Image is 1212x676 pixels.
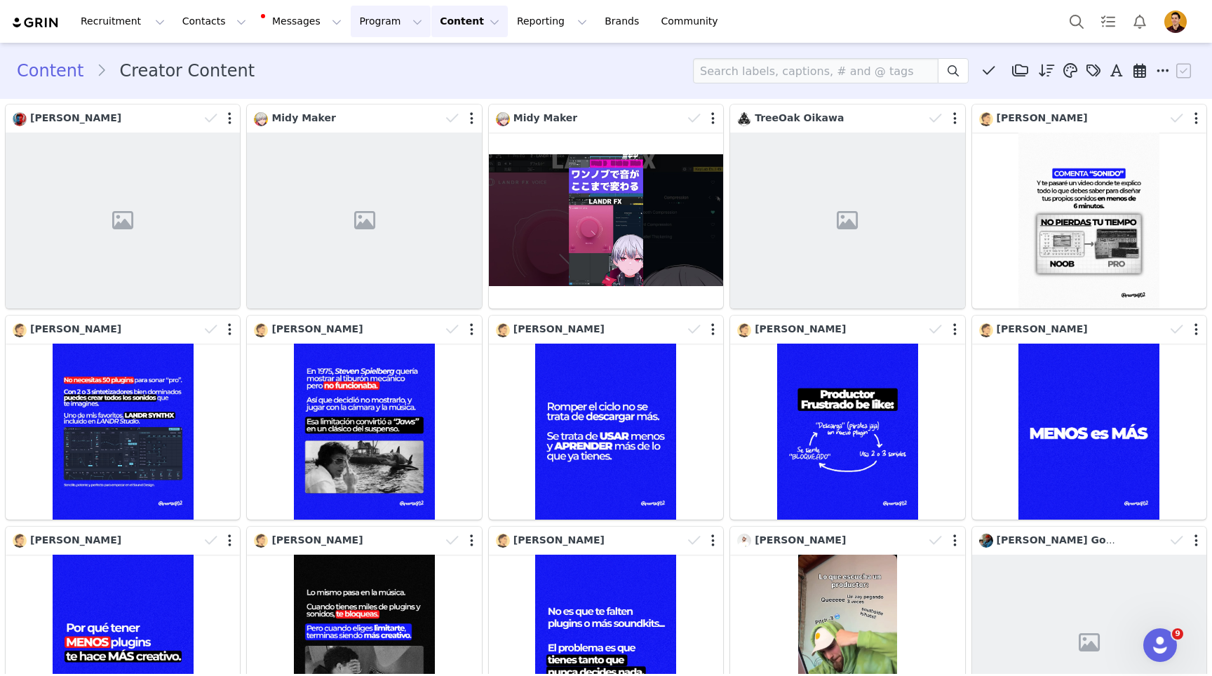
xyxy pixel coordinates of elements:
img: grin logo [11,16,60,29]
span: [PERSON_NAME] [997,323,1088,334]
span: [PERSON_NAME] [271,534,363,546]
span: [PERSON_NAME] [997,112,1088,123]
span: [PERSON_NAME] [30,323,121,334]
img: 7769e5e6-e450-46e0-9d38-dd9c1c5d8e0d.png [1164,11,1187,33]
img: d8aa54c2-238c-483f-abb4-1a1fefa8a1c6.jpg [979,112,993,126]
img: d8aa54c2-238c-483f-abb4-1a1fefa8a1c6.jpg [737,323,751,337]
img: d8aa54c2-238c-483f-abb4-1a1fefa8a1c6.jpg [979,323,993,337]
span: Midy Maker [513,112,577,123]
span: TreeOak Oikawa [755,112,844,123]
button: Reporting [509,6,595,37]
span: [PERSON_NAME] [513,534,605,546]
a: Community [653,6,733,37]
span: [PERSON_NAME] [271,323,363,334]
button: Contacts [174,6,255,37]
span: [PERSON_NAME] [30,112,121,123]
button: Content [431,6,508,37]
img: d8aa54c2-238c-483f-abb4-1a1fefa8a1c6.jpg [496,534,510,548]
span: [PERSON_NAME] [513,323,605,334]
img: 107869ed-4a22-4d16-9199-7f25884c823d.jpg [496,112,510,126]
span: Midy Maker [271,112,335,123]
img: 7f361109-2936-4498-a8e6-023df6127fe0.jpg [737,112,751,126]
input: Search labels, captions, # and @ tags [693,58,938,83]
iframe: Intercom live chat [1143,628,1177,662]
img: d8aa54c2-238c-483f-abb4-1a1fefa8a1c6.jpg [254,323,268,337]
span: [PERSON_NAME] [755,534,846,546]
button: Recruitment [72,6,173,37]
button: Notifications [1124,6,1155,37]
img: 107869ed-4a22-4d16-9199-7f25884c823d.jpg [254,112,268,126]
img: 3cb6961d-4617-479e-9a0a-c5991bdd8cc9.jpg [737,534,751,548]
span: 9 [1172,628,1183,640]
img: d8aa54c2-238c-483f-abb4-1a1fefa8a1c6.jpg [254,534,268,548]
img: b3f7b8a4-5f3c-414e-80f2-412e2b46103e.jpg [13,112,27,126]
span: [PERSON_NAME] [755,323,846,334]
button: Search [1061,6,1092,37]
button: Profile [1156,11,1201,33]
button: Program [351,6,431,37]
img: db467b56-9589-4f7f-b33a-4ef89c6adae9--s.jpg [979,534,993,548]
span: [PERSON_NAME] [30,534,121,546]
a: Tasks [1093,6,1124,37]
img: d8aa54c2-238c-483f-abb4-1a1fefa8a1c6.jpg [13,534,27,548]
a: Content [17,58,96,83]
a: Brands [596,6,652,37]
img: d8aa54c2-238c-483f-abb4-1a1fefa8a1c6.jpg [13,323,27,337]
img: d8aa54c2-238c-483f-abb4-1a1fefa8a1c6.jpg [496,323,510,337]
span: [PERSON_NAME] Got The Recipe [997,534,1175,546]
button: Messages [255,6,350,37]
